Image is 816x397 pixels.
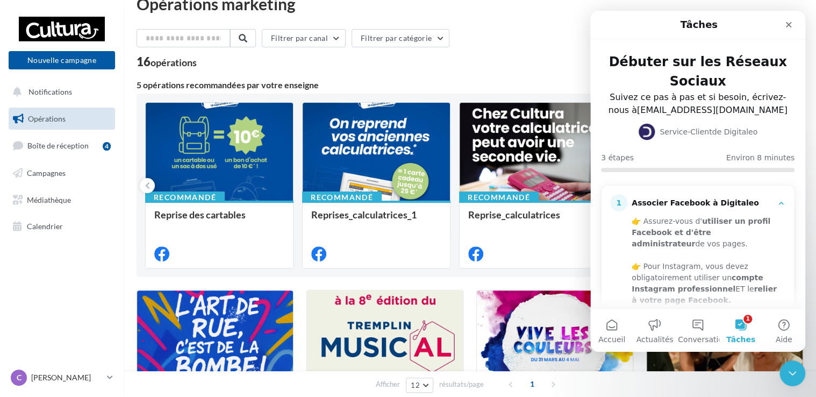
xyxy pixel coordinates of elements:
div: Recommandé [459,192,539,203]
a: Opérations [6,108,117,130]
button: Filtrer par canal [262,29,346,47]
div: Reprise des cartables [154,209,284,231]
div: Recommandé [145,192,225,203]
div: opérations [151,58,197,67]
a: Campagnes [6,162,117,185]
button: 12 [406,378,433,393]
a: Médiathèque [6,189,117,211]
button: Nouvelle campagne [9,51,115,69]
span: Boîte de réception [27,141,89,150]
span: Notifications [28,87,72,96]
a: Calendrier [6,215,117,238]
a: C [PERSON_NAME] [9,367,115,388]
span: Afficher [376,379,400,389]
iframe: Intercom live chat [590,11,805,352]
div: Recommandé [302,192,382,203]
span: Calendrier [27,222,63,231]
span: résultats/page [439,379,484,389]
div: 5 opérations recommandées par votre enseigne [137,81,786,89]
iframe: Intercom live chat [779,360,805,386]
div: Reprises_calculatrices_1 [311,209,441,231]
span: Opérations [28,114,66,123]
button: Notifications [6,81,113,103]
p: [PERSON_NAME] [31,372,103,383]
span: 1 [524,375,541,393]
span: C [17,372,22,383]
span: Médiathèque [27,195,71,204]
div: 4 [103,142,111,151]
span: 12 [411,381,420,389]
button: Filtrer par catégorie [352,29,449,47]
div: 16 [137,56,197,68]
span: Campagnes [27,168,66,178]
a: Boîte de réception4 [6,134,117,157]
div: Reprise_calculatrices [468,209,598,231]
